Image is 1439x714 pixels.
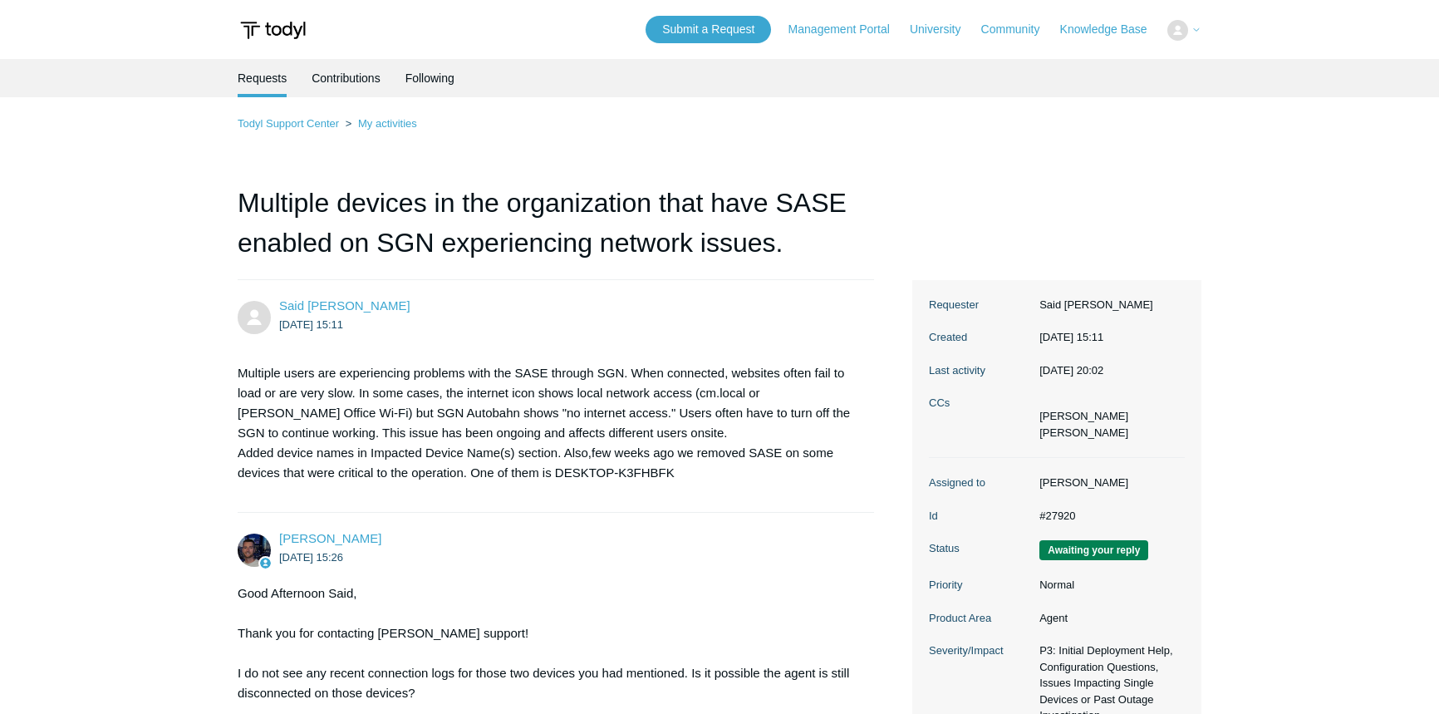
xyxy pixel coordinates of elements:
[279,551,343,564] time: 2025-09-04T15:26:06Z
[312,59,381,97] a: Contributions
[279,298,410,313] a: Said [PERSON_NAME]
[405,59,454,97] a: Following
[929,577,1031,593] dt: Priority
[929,395,1031,411] dt: CCs
[238,183,874,280] h1: Multiple devices in the organization that have SASE enabled on SGN experiencing network issues.
[981,21,1057,38] a: Community
[1031,508,1185,524] dd: #27920
[279,298,410,313] span: Said Yosin Burkhani
[279,531,381,545] span: Connor Davis
[238,363,857,483] p: Multiple users are experiencing problems with the SASE through SGN. When connected, websites ofte...
[1060,21,1164,38] a: Knowledge Base
[1039,331,1103,343] time: 2025-09-04T15:11:25+00:00
[929,643,1031,659] dt: Severity/Impact
[929,610,1031,627] dt: Product Area
[358,117,417,130] a: My activities
[1039,364,1103,377] time: 2025-09-10T20:02:27+00:00
[279,531,381,545] a: [PERSON_NAME]
[238,59,287,97] li: Requests
[279,318,343,331] time: 2025-09-04T15:11:25Z
[1031,577,1185,593] dd: Normal
[1031,475,1185,491] dd: [PERSON_NAME]
[929,297,1031,313] dt: Requester
[929,540,1031,557] dt: Status
[929,329,1031,346] dt: Created
[1039,408,1128,425] li: Michael Collins
[646,16,771,43] a: Submit a Request
[342,117,417,130] li: My activities
[1031,610,1185,627] dd: Agent
[788,21,906,38] a: Management Portal
[238,117,342,130] li: Todyl Support Center
[1039,540,1148,560] span: We are waiting for you to respond
[929,475,1031,491] dt: Assigned to
[929,508,1031,524] dt: Id
[910,21,977,38] a: University
[1039,425,1128,441] li: Nicholas Weber
[1031,297,1185,313] dd: Said [PERSON_NAME]
[238,117,339,130] a: Todyl Support Center
[238,15,308,46] img: Todyl Support Center Help Center home page
[929,362,1031,379] dt: Last activity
